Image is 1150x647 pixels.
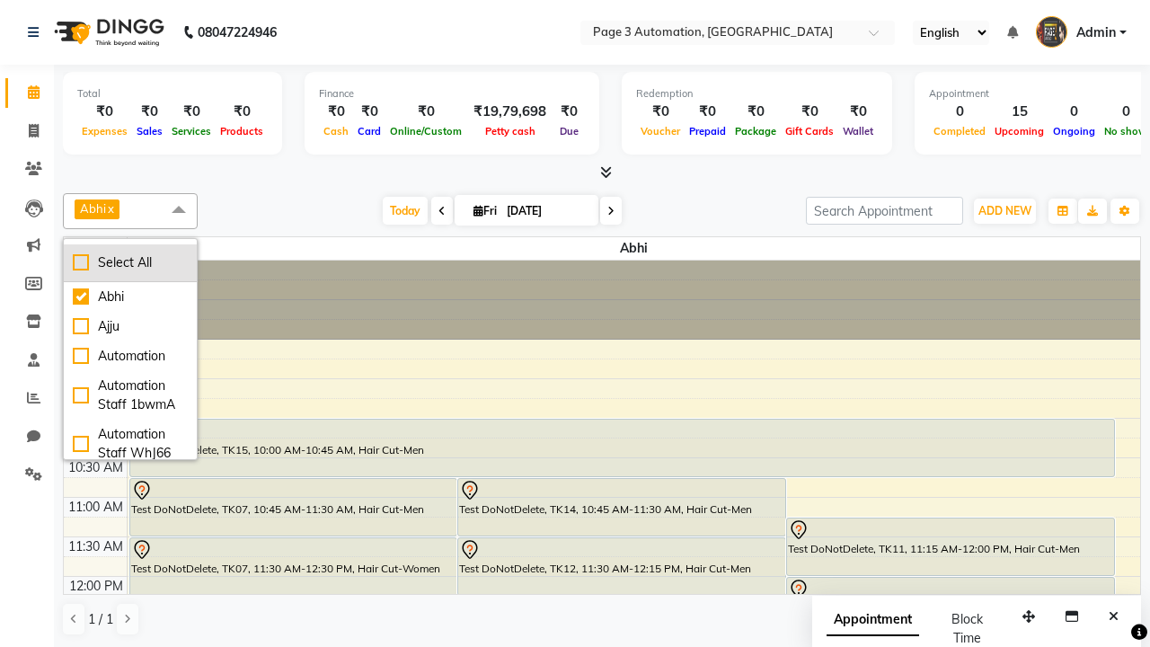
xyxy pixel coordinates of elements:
div: Automation Staff WhJ66 [73,425,188,463]
span: ADD NEW [978,204,1031,217]
div: ₹0 [77,102,132,122]
div: Finance [319,86,585,102]
div: Test DoNotDelete, TK12, 11:30 AM-12:15 PM, Hair Cut-Men [458,538,785,595]
span: Completed [929,125,990,137]
span: Card [353,125,385,137]
span: Products [216,125,268,137]
span: Prepaid [685,125,730,137]
div: ₹0 [385,102,466,122]
div: Ajju [73,317,188,336]
div: 10:30 AM [65,458,127,477]
span: 1 / 1 [88,610,113,629]
div: ₹0 [685,102,730,122]
div: ₹0 [353,102,385,122]
div: ₹0 [216,102,268,122]
div: Test DoNotDelete, TK14, 10:45 AM-11:30 AM, Hair Cut-Men [458,479,785,536]
div: Test DoNotDelete, TK15, 10:00 AM-10:45 AM, Hair Cut-Men [130,420,1114,476]
b: 08047224946 [198,7,277,58]
span: Abhi [128,237,1141,260]
button: Close [1101,603,1127,631]
div: Abhi [73,288,188,306]
span: Upcoming [990,125,1048,137]
div: Test DoNotDelete, TK11, 11:15 AM-12:00 PM, Hair Cut-Men [787,518,1114,575]
span: Admin [1076,23,1116,42]
div: ₹0 [730,102,781,122]
div: ₹0 [781,102,838,122]
span: Abhi [80,201,106,216]
div: 15 [990,102,1048,122]
span: Today [383,197,428,225]
div: Automation [73,347,188,366]
span: Ongoing [1048,125,1100,137]
input: 2025-10-03 [501,198,591,225]
div: Test DoNotDelete, TK16, 12:00 PM-12:45 PM, Hair Cut-Men [787,578,1114,634]
div: 0 [929,102,990,122]
div: ₹0 [319,102,353,122]
div: Test DoNotDelete, TK07, 11:30 AM-12:30 PM, Hair Cut-Women [130,538,457,615]
span: Online/Custom [385,125,466,137]
span: Wallet [838,125,878,137]
span: Fri [469,204,501,217]
input: Search Appointment [806,197,963,225]
img: Admin [1036,16,1067,48]
div: Select All [73,253,188,272]
span: Package [730,125,781,137]
span: Voucher [636,125,685,137]
a: x [106,201,114,216]
div: 11:00 AM [65,498,127,517]
span: Cash [319,125,353,137]
div: ₹0 [838,102,878,122]
span: Sales [132,125,167,137]
button: ADD NEW [974,199,1036,224]
span: Appointment [827,604,919,636]
div: Test DoNotDelete, TK07, 10:45 AM-11:30 AM, Hair Cut-Men [130,479,457,536]
span: Block Time [951,611,983,646]
span: Gift Cards [781,125,838,137]
span: Expenses [77,125,132,137]
div: ₹0 [167,102,216,122]
span: Services [167,125,216,137]
div: ₹19,79,698 [466,102,553,122]
span: Due [555,125,583,137]
div: ₹0 [636,102,685,122]
div: ₹0 [132,102,167,122]
div: Stylist [64,237,127,256]
img: logo [46,7,169,58]
div: Redemption [636,86,878,102]
div: 11:30 AM [65,537,127,556]
div: ₹0 [553,102,585,122]
span: Petty cash [481,125,540,137]
div: Total [77,86,268,102]
div: 12:00 PM [66,577,127,596]
div: Automation Staff 1bwmA [73,377,188,414]
div: 0 [1048,102,1100,122]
